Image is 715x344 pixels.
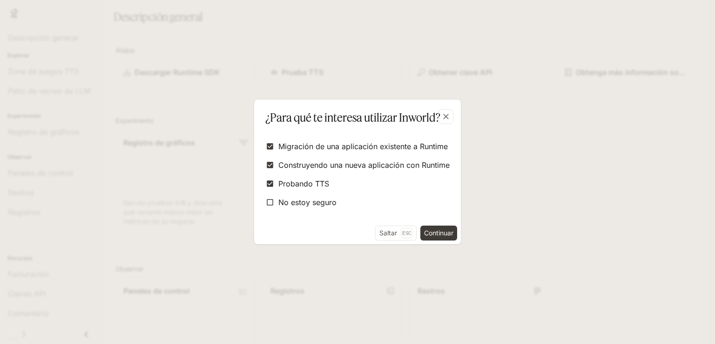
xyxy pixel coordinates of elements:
font: Migración de una aplicación existente a Runtime [278,142,448,151]
button: Continuar [420,226,457,241]
font: No estoy seguro [278,198,337,207]
font: Continuar [424,229,453,237]
font: Saltar [379,229,397,237]
font: Construyendo una nueva aplicación con Runtime [278,160,450,170]
button: SaltarEsc [375,226,417,241]
font: Esc [402,230,411,236]
font: ¿Para qué te interesa utilizar Inworld? [265,110,440,124]
font: Probando TTS [278,179,329,188]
